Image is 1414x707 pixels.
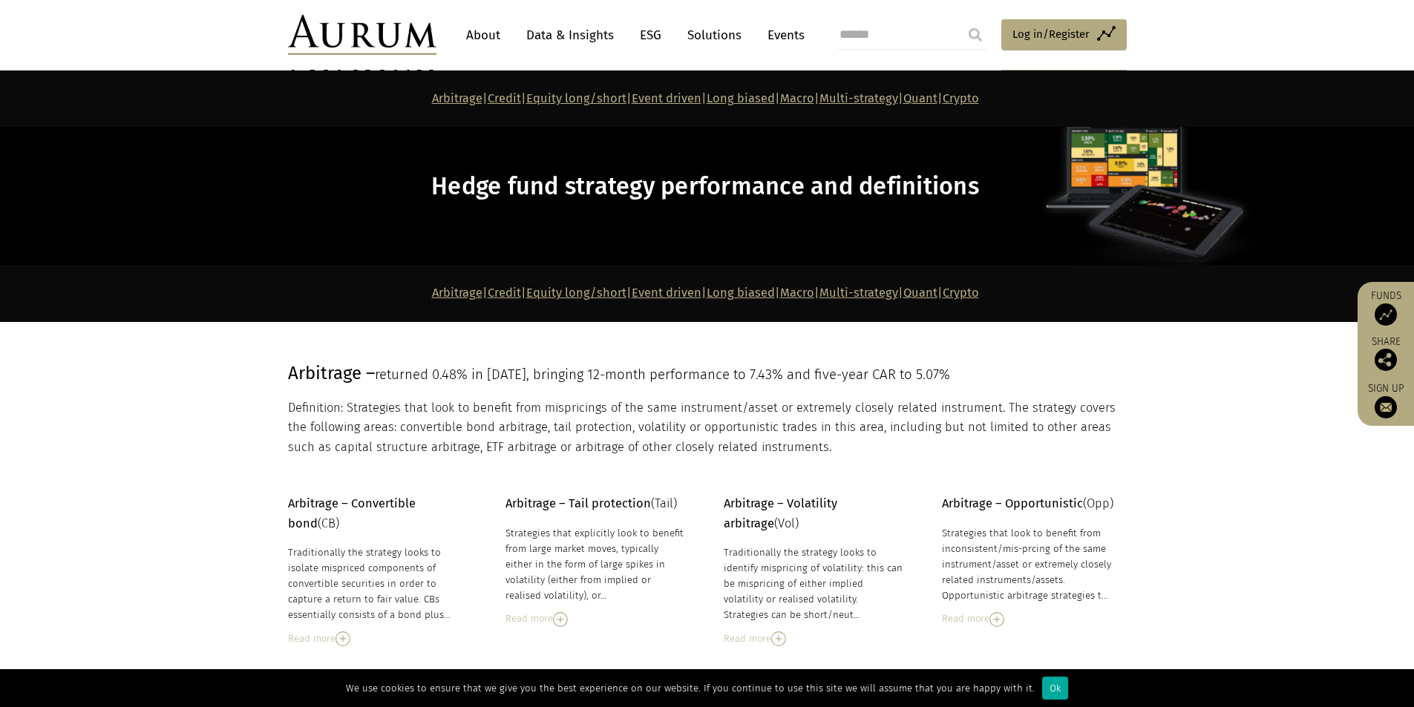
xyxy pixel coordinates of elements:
[942,496,1083,510] strong: Arbitrage – Opportunistic
[432,91,979,105] strong: | | | | | | | |
[1365,337,1407,371] div: Share
[432,91,482,105] a: Arbitrage
[760,22,805,49] a: Events
[943,286,979,300] a: Crypto
[488,286,521,300] a: Credit
[780,286,814,300] a: Macro
[526,286,626,300] a: Equity long/short
[819,91,898,105] a: Multi-strategy
[553,612,568,627] img: Read More
[724,545,905,623] div: Traditionally the strategy looks to identify mispricing of volatility: this can be mispricing of ...
[288,15,436,55] img: Aurum
[771,631,786,646] img: Read More
[505,611,687,627] div: Read more
[375,366,950,383] span: returned 0.48% in [DATE], bringing 12-month performance to 7.43% and five-year CAR to 5.07%
[432,286,482,300] a: Arbitrage
[1012,25,1090,43] span: Log in/Register
[1375,349,1397,371] img: Share this post
[942,611,1123,627] div: Read more
[989,612,1004,627] img: Read More
[1365,382,1407,418] a: Sign up
[1001,19,1127,50] a: Log in/Register
[960,20,990,50] input: Submit
[632,91,701,105] a: Event driven
[724,494,905,533] p: (Vol)
[432,286,979,300] strong: | | | | | | | |
[942,494,1123,513] p: (Opp)
[1375,396,1397,418] img: Sign up to our newsletter
[632,22,669,49] a: ESG
[488,91,521,105] a: Credit
[1042,677,1068,700] div: Ok
[707,286,775,300] a: Long biased
[632,286,701,300] a: Event driven
[505,525,687,604] div: Strategies that explicitly look to benefit from large market moves, typically either in the form ...
[680,22,749,49] a: Solutions
[1365,289,1407,326] a: Funds
[505,496,677,510] span: (Tail)
[707,91,775,105] a: Long biased
[724,631,905,647] div: Read more
[288,398,1123,457] p: Definition: Strategies that look to benefit from mispricings of the same instrument/asset or extr...
[336,631,350,646] img: Read More
[1375,303,1397,326] img: Access Funds
[288,496,416,530] strong: Arbitrage – Convertible bond
[459,22,508,49] a: About
[288,631,469,647] div: Read more
[780,91,814,105] a: Macro
[431,172,979,201] span: Hedge fund strategy performance and definitions
[819,286,898,300] a: Multi-strategy
[519,22,621,49] a: Data & Insights
[942,525,1123,604] div: Strategies that look to benefit from inconsistent/mis-prcing of the same instrument/asset or extr...
[903,286,937,300] a: Quant
[724,496,837,530] strong: Arbitrage – Volatility arbitrage
[288,363,375,384] span: Arbitrage –
[505,496,651,510] strong: Arbitrage – Tail protection
[943,91,979,105] a: Crypto
[526,91,626,105] a: Equity long/short
[288,545,469,623] div: Traditionally the strategy looks to isolate mispriced components of convertible securities in ord...
[903,91,937,105] a: Quant
[288,496,416,530] span: (CB)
